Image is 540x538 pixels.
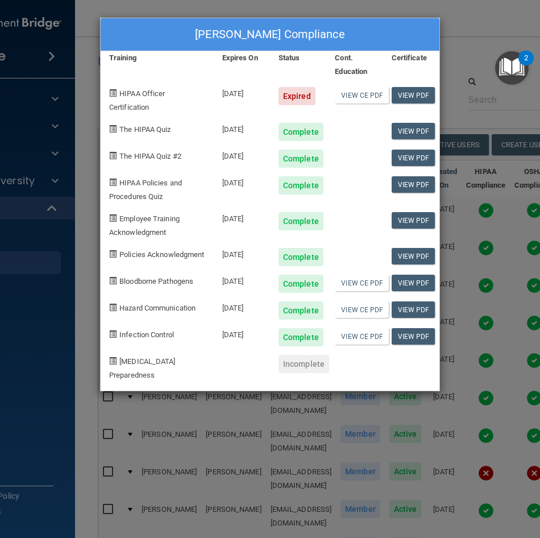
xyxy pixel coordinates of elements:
[392,87,435,104] a: View PDF
[392,301,435,318] a: View PDF
[392,328,435,345] a: View PDF
[214,266,270,293] div: [DATE]
[214,239,270,266] div: [DATE]
[335,87,389,104] a: View CE PDF
[101,18,439,51] div: [PERSON_NAME] Compliance
[495,51,529,85] button: Open Resource Center, 2 new notifications
[383,51,439,78] div: Certificate
[214,204,270,239] div: [DATE]
[109,89,165,111] span: HIPAA Officer Certification
[119,304,196,312] span: Hazard Communication
[214,168,270,204] div: [DATE]
[335,301,389,318] a: View CE PDF
[214,320,270,346] div: [DATE]
[214,293,270,320] div: [DATE]
[279,301,323,320] div: Complete
[279,123,323,141] div: Complete
[109,214,180,237] span: Employee Training Acknowledgment
[524,58,528,73] div: 2
[279,212,323,230] div: Complete
[392,248,435,264] a: View PDF
[101,51,214,78] div: Training
[119,152,181,160] span: The HIPAA Quiz #2
[214,78,270,114] div: [DATE]
[392,275,435,291] a: View PDF
[279,87,315,105] div: Expired
[392,150,435,166] a: View PDF
[270,51,326,78] div: Status
[214,51,270,78] div: Expires On
[279,355,329,373] div: Incomplete
[119,330,174,339] span: Infection Control
[392,176,435,193] a: View PDF
[279,275,323,293] div: Complete
[109,179,182,201] span: HIPAA Policies and Procedures Quiz
[392,123,435,139] a: View PDF
[279,150,323,168] div: Complete
[214,114,270,141] div: [DATE]
[335,328,389,345] a: View CE PDF
[119,250,204,259] span: Policies Acknowledgment
[214,141,270,168] div: [DATE]
[279,176,323,194] div: Complete
[279,328,323,346] div: Complete
[119,277,193,285] span: Bloodborne Pathogens
[392,212,435,229] a: View PDF
[335,275,389,291] a: View CE PDF
[279,248,323,266] div: Complete
[109,357,176,379] span: [MEDICAL_DATA] Preparedness
[119,125,171,134] span: The HIPAA Quiz
[326,51,383,78] div: Cont. Education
